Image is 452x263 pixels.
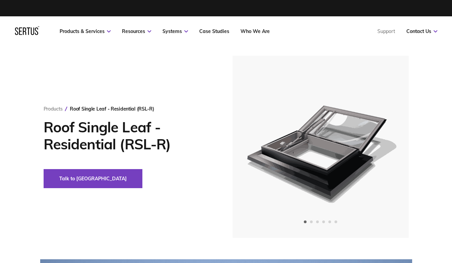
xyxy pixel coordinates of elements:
[44,119,212,153] h1: Roof Single Leaf - Residential (RSL-R)
[199,28,229,34] a: Case Studies
[322,220,325,223] span: Go to slide 4
[316,220,319,223] span: Go to slide 3
[240,28,270,34] a: Who We Are
[406,28,437,34] a: Contact Us
[162,28,188,34] a: Systems
[60,28,111,34] a: Products & Services
[44,106,63,112] a: Products
[122,28,151,34] a: Resources
[334,220,337,223] span: Go to slide 6
[328,220,331,223] span: Go to slide 5
[377,28,395,34] a: Support
[310,220,313,223] span: Go to slide 2
[44,169,142,188] button: Talk to [GEOGRAPHIC_DATA]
